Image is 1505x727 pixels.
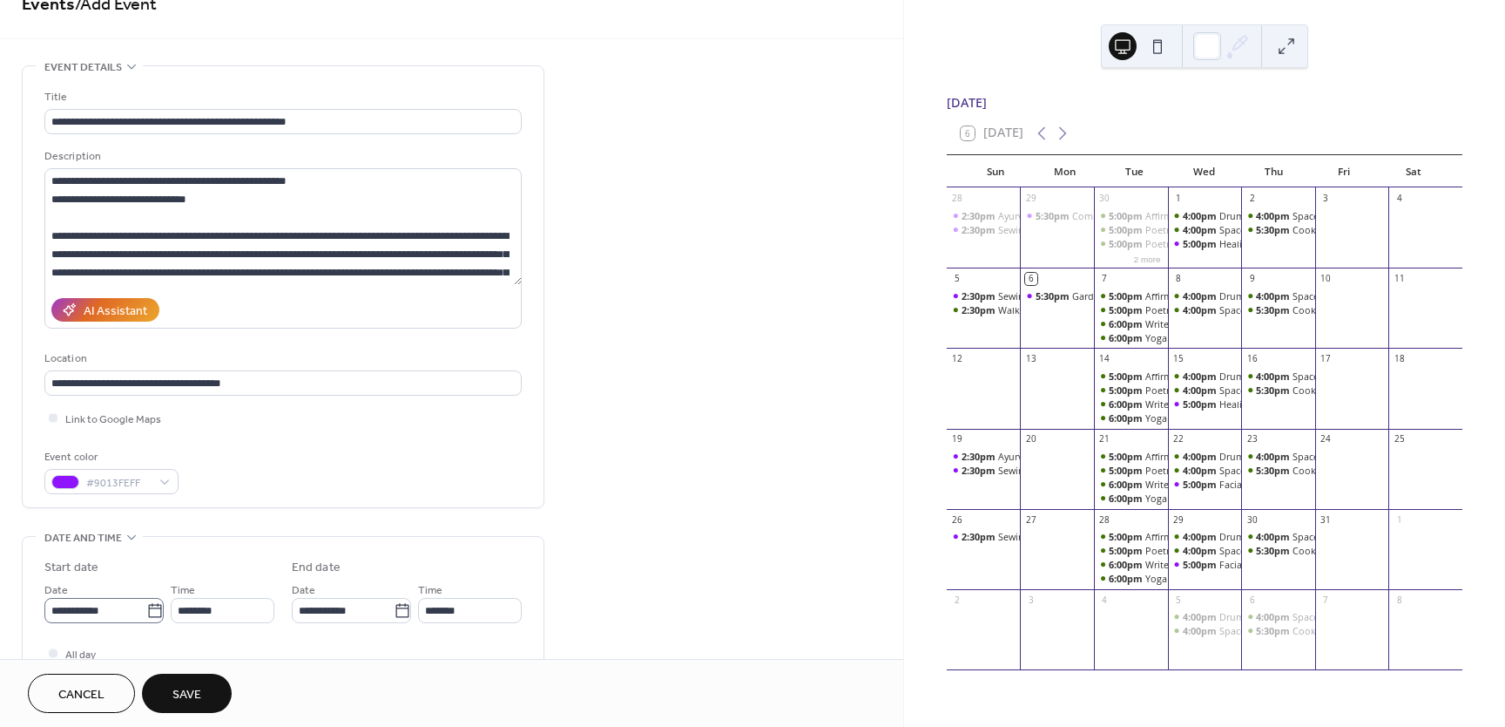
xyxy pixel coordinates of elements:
[1098,594,1110,606] div: 4
[1168,289,1242,302] div: Drumming
[1094,411,1168,425] div: Yoga for Teens with Hope
[1168,544,1242,557] div: Space for Grace: Project and Homework Support with Ruth and Armand
[1145,530,1216,543] div: Affirmation Arts
[1183,223,1219,236] span: 4:00pm
[951,353,963,365] div: 12
[1292,624,1466,637] div: Cooking with Brother [PERSON_NAME]
[1394,594,1406,606] div: 8
[58,686,105,704] span: Cancel
[1109,544,1145,557] span: 5:00pm
[1219,397,1457,411] div: Healing Circle with [PERSON_NAME] [PERSON_NAME]
[51,298,159,322] button: AI Assistant
[1109,397,1145,411] span: 6:00pm
[1241,530,1315,543] div: Space for Grace: Project and Homework Support with Ruth and Armand
[951,193,963,205] div: 28
[1256,464,1292,477] span: 5:30pm
[1094,530,1168,543] div: Affirmation Arts
[1094,384,1168,397] div: Poetry Lab with Mimz
[172,686,201,704] span: Save
[1145,397,1233,411] div: Write On with Mimz
[951,594,963,606] div: 2
[1292,464,1466,477] div: Cooking with Brother [PERSON_NAME]
[962,209,998,222] span: 2:30pm
[1394,193,1406,205] div: 4
[44,58,122,77] span: Event details
[1256,450,1292,463] span: 4:00pm
[1145,544,1242,557] div: Poetry Lab with Mimz
[1025,433,1037,445] div: 20
[1094,558,1168,571] div: Write On with Mimz
[1172,594,1184,606] div: 5
[1256,209,1292,222] span: 4:00pm
[1168,450,1242,463] div: Drumming
[1183,289,1219,302] span: 4:00pm
[28,674,135,713] a: Cancel
[1109,464,1145,477] span: 5:00pm
[1256,530,1292,543] span: 4:00pm
[947,93,1462,112] div: [DATE]
[1183,610,1219,623] span: 4:00pm
[1183,397,1219,411] span: 5:00pm
[998,530,1129,543] div: Sewing with [PERSON_NAME]
[1292,223,1466,236] div: Cooking with Brother [PERSON_NAME]
[1183,209,1219,222] span: 4:00pm
[1036,209,1072,222] span: 5:30pm
[1172,353,1184,365] div: 15
[1241,303,1315,316] div: Cooking with Brother Orko
[142,674,232,713] button: Save
[962,289,998,302] span: 2:30pm
[998,209,1084,222] div: Ayurvedic Medicine
[1145,478,1233,491] div: Write On with Mimz
[947,530,1021,543] div: Sewing with Elder Bernice
[1394,433,1406,445] div: 25
[1109,558,1145,571] span: 6:00pm
[1183,530,1219,543] span: 4:00pm
[1239,155,1309,188] div: Thu
[1292,303,1466,316] div: Cooking with Brother [PERSON_NAME]
[1183,624,1219,637] span: 4:00pm
[1025,513,1037,526] div: 27
[1219,450,1267,463] div: Drumming
[1292,384,1466,397] div: Cooking with Brother [PERSON_NAME]
[1241,544,1315,557] div: Cooking with Brother Orko
[947,303,1021,316] div: Walking to Win!
[1145,289,1216,302] div: Affirmation Arts
[1098,433,1110,445] div: 21
[1319,353,1332,365] div: 17
[44,529,122,547] span: Date and time
[1020,209,1094,222] div: Community Garden
[1241,209,1315,222] div: Space for Grace: Project and Homework Support with Ruth and Armand
[1094,370,1168,383] div: Affirmation Arts
[1241,464,1315,477] div: Cooking with Brother Orko
[1025,273,1037,285] div: 6
[1183,478,1219,491] span: 5:00pm
[1094,492,1168,505] div: Yoga for Teens with Hope
[1309,155,1379,188] div: Fri
[1256,624,1292,637] span: 5:30pm
[1145,572,1260,585] div: Yoga for Teens with Hope
[998,464,1129,477] div: Sewing with [PERSON_NAME]
[1145,317,1233,330] div: Write On with Mimz
[962,464,998,477] span: 2:30pm
[1109,223,1145,236] span: 5:00pm
[1109,209,1145,222] span: 5:00pm
[1319,193,1332,205] div: 3
[1241,610,1315,623] div: Space for Grace: Project and Homework Support with Ruth and Armand
[44,88,518,106] div: Title
[86,474,151,493] span: #9013FEFF
[1246,353,1259,365] div: 16
[1394,273,1406,285] div: 11
[1168,209,1242,222] div: Drumming
[1094,303,1168,316] div: Poetry Lab with Mimz
[1168,237,1242,250] div: Healing Circle with Drake Powe
[1127,251,1168,265] button: 2 more
[1109,478,1145,491] span: 6:00pm
[1145,209,1273,222] div: Affirmation Arts with Tahnea
[1109,450,1145,463] span: 5:00pm
[1030,155,1100,188] div: Mon
[1256,544,1292,557] span: 5:30pm
[1109,384,1145,397] span: 5:00pm
[1094,397,1168,411] div: Write On with Mimz
[1172,193,1184,205] div: 1
[1145,303,1242,316] div: Poetry Lab with Mimz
